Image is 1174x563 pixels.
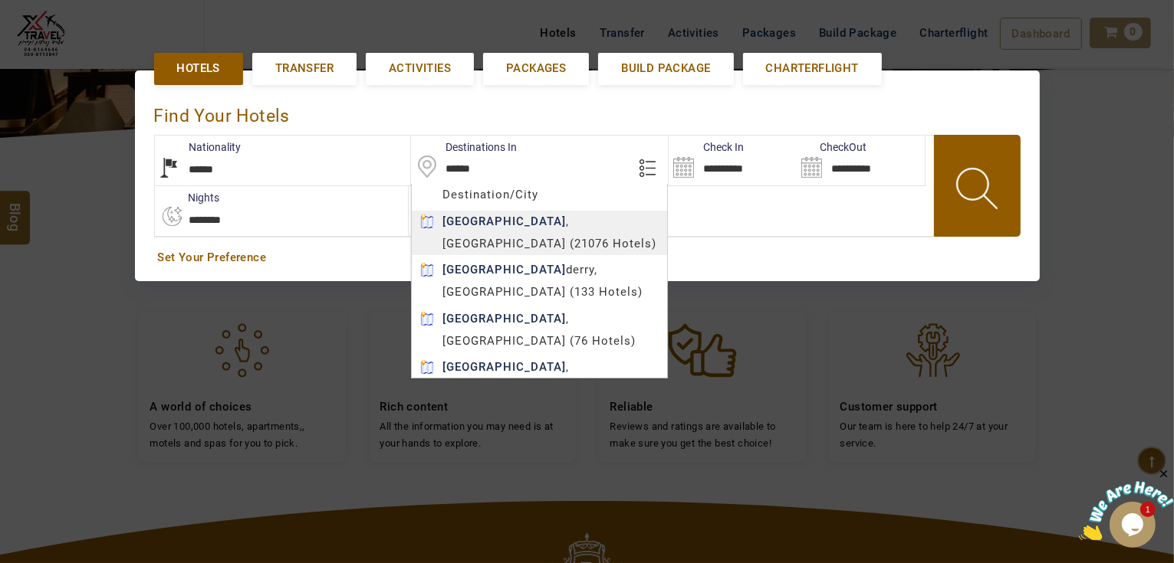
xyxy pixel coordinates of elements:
div: , [GEOGRAPHIC_DATA] (23 Hotels) [412,356,667,401]
span: Transfer [275,61,334,77]
div: , [GEOGRAPHIC_DATA] (21076 Hotels) [412,211,667,255]
label: Destinations In [411,139,517,155]
iframe: chat widget [1079,467,1174,540]
b: [GEOGRAPHIC_DATA] [442,360,566,374]
div: , [GEOGRAPHIC_DATA] (76 Hotels) [412,308,667,352]
label: Rooms [409,190,477,205]
label: Check In [669,139,744,155]
label: nights [154,190,220,205]
a: Set Your Preference [158,250,1017,266]
a: Charterflight [743,53,882,84]
a: Packages [483,53,589,84]
span: Charterflight [766,61,859,77]
label: CheckOut [797,139,867,155]
a: Hotels [154,53,243,84]
div: derry, [GEOGRAPHIC_DATA] (133 Hotels) [412,259,667,303]
b: [GEOGRAPHIC_DATA] [442,214,566,228]
a: Transfer [252,53,357,84]
input: Search [669,136,797,185]
div: Destination/City [412,184,667,206]
a: Build Package [598,53,733,84]
div: Find Your Hotels [154,90,1021,135]
a: Activities [366,53,474,84]
b: [GEOGRAPHIC_DATA] [442,263,566,277]
span: Hotels [177,61,220,77]
span: Build Package [621,61,710,77]
label: Nationality [155,139,242,155]
span: Activities [389,61,451,77]
input: Search [797,136,925,185]
b: [GEOGRAPHIC_DATA] [442,312,566,326]
span: Packages [506,61,566,77]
